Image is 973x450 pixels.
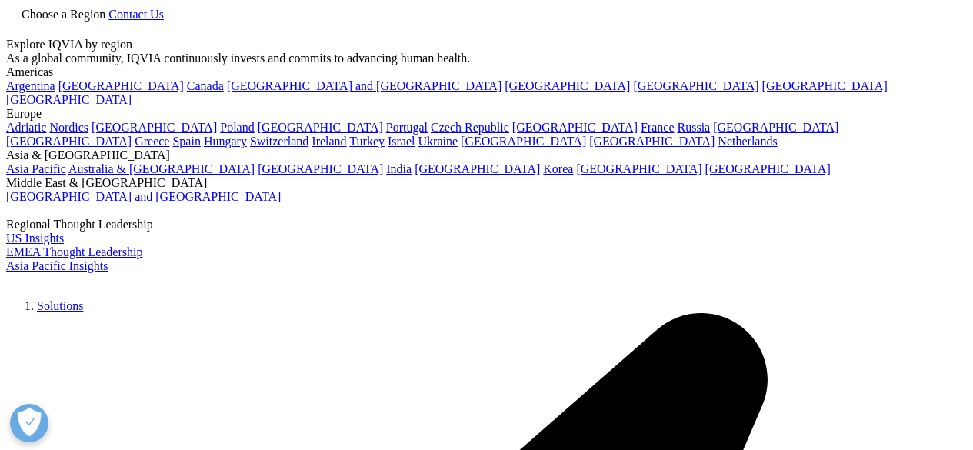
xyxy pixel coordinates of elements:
a: [GEOGRAPHIC_DATA] [258,121,383,134]
a: Solutions [37,299,83,312]
a: Greece [135,135,169,148]
a: Poland [220,121,254,134]
div: As a global community, IQVIA continuously invests and commits to advancing human health. [6,52,967,65]
a: [GEOGRAPHIC_DATA] [512,121,638,134]
a: [GEOGRAPHIC_DATA] [713,121,838,134]
a: [GEOGRAPHIC_DATA] [705,162,831,175]
a: Hungary [204,135,247,148]
span: Choose a Region [22,8,105,21]
a: EMEA Thought Leadership [6,245,142,258]
a: US Insights [6,232,64,245]
a: [GEOGRAPHIC_DATA] and [GEOGRAPHIC_DATA] [6,190,281,203]
a: Asia Pacific Insights [6,259,108,272]
a: Russia [678,121,711,134]
a: [GEOGRAPHIC_DATA] [633,79,758,92]
a: [GEOGRAPHIC_DATA] [58,79,184,92]
div: Regional Thought Leadership [6,218,967,232]
button: Open Preferences [10,404,48,442]
a: Canada [187,79,224,92]
a: [GEOGRAPHIC_DATA] [6,135,132,148]
a: Korea [543,162,573,175]
a: Argentina [6,79,55,92]
a: Adriatic [6,121,46,134]
a: Nordics [49,121,88,134]
a: Asia Pacific [6,162,66,175]
a: [GEOGRAPHIC_DATA] and [GEOGRAPHIC_DATA] [227,79,501,92]
a: [GEOGRAPHIC_DATA] [92,121,217,134]
a: Ukraine [418,135,458,148]
a: [GEOGRAPHIC_DATA] [461,135,586,148]
a: [GEOGRAPHIC_DATA] [6,93,132,106]
div: Middle East & [GEOGRAPHIC_DATA] [6,176,967,190]
div: Europe [6,107,967,121]
div: Explore IQVIA by region [6,38,967,52]
a: Contact Us [108,8,164,21]
a: Israel [388,135,415,148]
a: [GEOGRAPHIC_DATA] [258,162,383,175]
a: Australia & [GEOGRAPHIC_DATA] [68,162,255,175]
a: India [386,162,412,175]
div: Asia & [GEOGRAPHIC_DATA] [6,148,967,162]
a: Turkey [349,135,385,148]
a: [GEOGRAPHIC_DATA] [505,79,630,92]
a: [GEOGRAPHIC_DATA] [576,162,701,175]
a: [GEOGRAPHIC_DATA] [415,162,540,175]
a: France [641,121,675,134]
a: Spain [172,135,200,148]
a: [GEOGRAPHIC_DATA] [762,79,888,92]
div: Americas [6,65,967,79]
a: [GEOGRAPHIC_DATA] [589,135,715,148]
a: Switzerland [250,135,308,148]
a: Portugal [386,121,428,134]
a: Ireland [312,135,346,148]
a: Netherlands [718,135,777,148]
a: Czech Republic [431,121,509,134]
